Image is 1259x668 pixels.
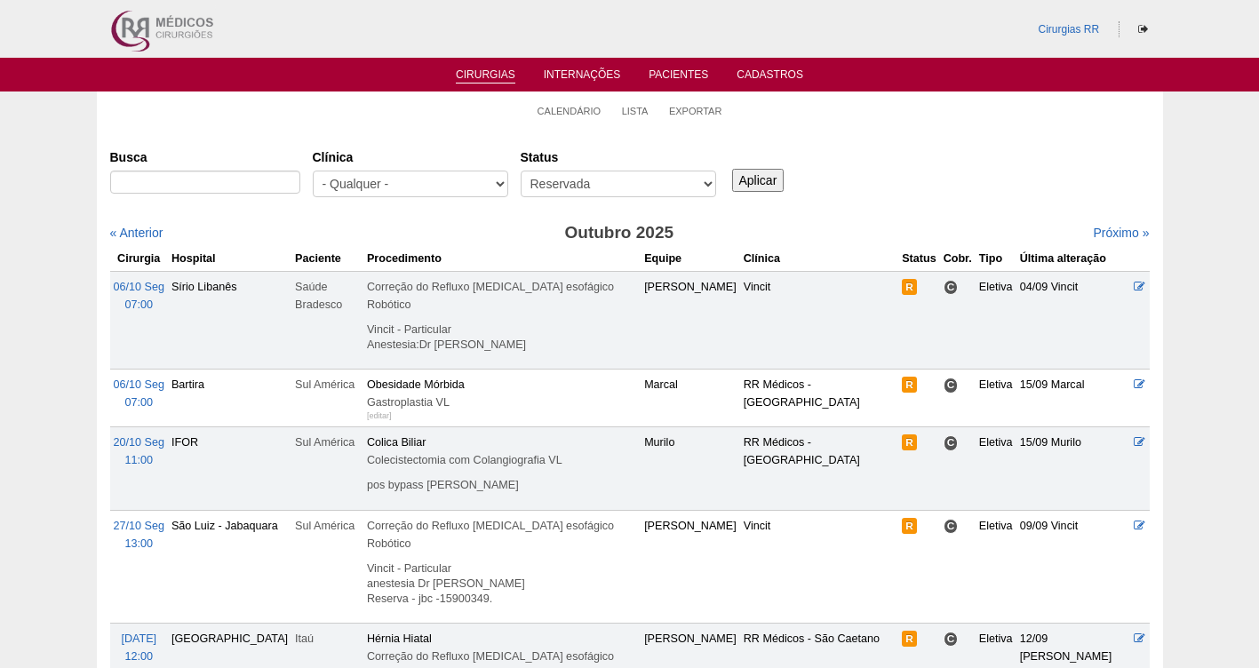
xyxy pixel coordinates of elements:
[1016,246,1131,272] th: Última alteração
[902,631,917,647] span: Reservada
[168,271,291,369] td: Sírio Libanês
[944,632,959,647] span: Consultório
[124,396,153,409] span: 07:00
[168,246,291,272] th: Hospital
[367,322,637,353] p: Vincit - Particular Anestesia:Dr [PERSON_NAME]
[114,378,164,409] a: 06/10 Seg 07:00
[1134,520,1145,532] a: Editar
[367,517,637,553] div: Correção do Refluxo [MEDICAL_DATA] esofágico Robótico
[124,298,153,311] span: 07:00
[363,246,641,272] th: Procedimento
[976,246,1016,272] th: Tipo
[363,370,641,427] td: Obesidade Mórbida
[976,370,1016,427] td: Eletiva
[737,68,803,86] a: Cadastros
[740,510,898,623] td: Vincit
[740,427,898,510] td: RR Médicos - [GEOGRAPHIC_DATA]
[1016,271,1131,369] td: 04/09 Vincit
[367,561,637,607] p: Vincit - Particular anestesia Dr [PERSON_NAME] Reserva - jbc -15900349.
[168,510,291,623] td: São Luiz - Jabaquara
[902,518,917,534] span: Reservada
[1134,281,1145,293] a: Editar
[1016,427,1131,510] td: 15/09 Murilo
[124,454,153,466] span: 11:00
[641,370,740,427] td: Marcal
[367,451,637,469] div: Colecistectomia com Colangiografia VL
[1134,436,1145,449] a: Editar
[110,246,168,272] th: Cirurgia
[1134,632,1145,645] a: Editar
[1016,510,1131,623] td: 09/09 Vincit
[291,246,363,272] th: Paciente
[1016,370,1131,427] td: 15/09 Marcal
[538,105,602,117] a: Calendário
[740,370,898,427] td: RR Médicos - [GEOGRAPHIC_DATA]
[456,68,515,83] a: Cirurgias
[641,427,740,510] td: Murilo
[732,169,785,192] input: Aplicar
[649,68,708,86] a: Pacientes
[121,632,156,645] span: [DATE]
[367,278,637,314] div: Correção do Refluxo [MEDICAL_DATA] esofágico Robótico
[1038,23,1099,36] a: Cirurgias RR
[976,271,1016,369] td: Eletiva
[641,271,740,369] td: [PERSON_NAME]
[114,281,164,311] a: 06/10 Seg 07:00
[976,510,1016,623] td: Eletiva
[944,378,959,393] span: Consultório
[295,278,360,314] div: Saúde Bradesco
[740,246,898,272] th: Clínica
[641,246,740,272] th: Equipe
[902,377,917,393] span: Reservada
[1134,378,1145,391] a: Editar
[124,650,153,663] span: 12:00
[110,226,163,240] a: « Anterior
[944,280,959,295] span: Consultório
[902,434,917,450] span: Reservada
[114,520,164,550] a: 27/10 Seg 13:00
[641,510,740,623] td: [PERSON_NAME]
[367,478,637,493] p: pos bypass [PERSON_NAME]
[740,271,898,369] td: Vincit
[110,148,300,166] label: Busca
[363,427,641,510] td: Colica Biliar
[295,517,360,535] div: Sul América
[1138,24,1148,35] i: Sair
[944,435,959,450] span: Consultório
[367,394,637,411] div: Gastroplastia VL
[544,68,621,86] a: Internações
[367,407,392,425] div: [editar]
[902,279,917,295] span: Reservada
[940,246,976,272] th: Cobr.
[359,220,879,246] h3: Outubro 2025
[114,436,164,466] a: 20/10 Seg 11:00
[114,281,164,293] span: 06/10 Seg
[313,148,508,166] label: Clínica
[1093,226,1149,240] a: Próximo »
[622,105,649,117] a: Lista
[295,433,360,451] div: Sul América
[114,436,164,449] span: 20/10 Seg
[295,630,360,648] div: Itaú
[168,427,291,510] td: IFOR
[124,537,153,550] span: 13:00
[976,427,1016,510] td: Eletiva
[295,376,360,394] div: Sul América
[944,519,959,534] span: Consultório
[898,246,940,272] th: Status
[110,171,300,194] input: Digite os termos que você deseja procurar.
[114,520,164,532] span: 27/10 Seg
[168,370,291,427] td: Bartira
[121,632,156,663] a: [DATE] 12:00
[521,148,716,166] label: Status
[669,105,722,117] a: Exportar
[114,378,164,391] span: 06/10 Seg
